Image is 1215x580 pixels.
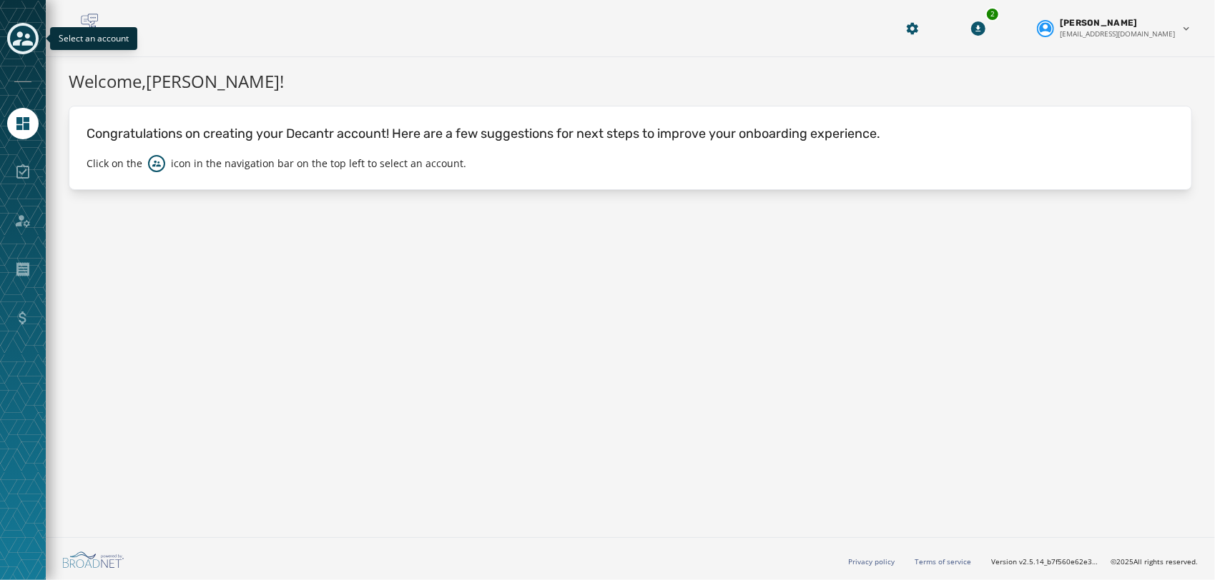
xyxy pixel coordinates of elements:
span: © 2025 All rights reserved. [1111,556,1198,566]
span: Select an account [59,32,129,44]
a: Navigate to Home [7,108,39,139]
div: 2 [985,7,1000,21]
button: Manage global settings [900,16,925,41]
span: Version [991,556,1099,567]
span: [PERSON_NAME] [1060,17,1138,29]
button: User settings [1031,11,1198,45]
a: Terms of service [915,556,971,566]
span: v2.5.14_b7f560e62e3347fd09829e8ac9922915a95fe427 [1019,556,1099,567]
h1: Welcome, [PERSON_NAME] ! [69,69,1192,94]
a: Privacy policy [848,556,895,566]
p: Click on the [87,156,142,171]
p: icon in the navigation bar on the top left to select an account. [171,156,466,171]
p: Congratulations on creating your Decantr account! Here are a few suggestions for next steps to im... [87,124,1174,144]
button: Toggle account select drawer [7,23,39,54]
span: [EMAIL_ADDRESS][DOMAIN_NAME] [1060,29,1175,39]
button: Download Menu [965,16,991,41]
